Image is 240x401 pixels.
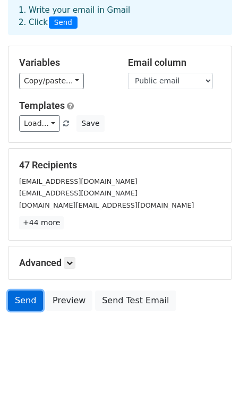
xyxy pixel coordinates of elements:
div: 1. Write your email in Gmail 2. Click [11,4,229,29]
iframe: Chat Widget [187,350,240,401]
a: Send [8,291,43,311]
h5: 47 Recipients [19,159,221,171]
a: Copy/paste... [19,73,84,89]
h5: Variables [19,57,112,69]
span: Send [49,16,78,29]
small: [DOMAIN_NAME][EMAIL_ADDRESS][DOMAIN_NAME] [19,201,194,209]
a: Preview [46,291,92,311]
a: +44 more [19,216,64,229]
small: [EMAIL_ADDRESS][DOMAIN_NAME] [19,177,138,185]
a: Send Test Email [95,291,176,311]
a: Load... [19,115,60,132]
small: [EMAIL_ADDRESS][DOMAIN_NAME] [19,189,138,197]
a: Templates [19,100,65,111]
button: Save [76,115,104,132]
h5: Advanced [19,257,221,269]
h5: Email column [128,57,221,69]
